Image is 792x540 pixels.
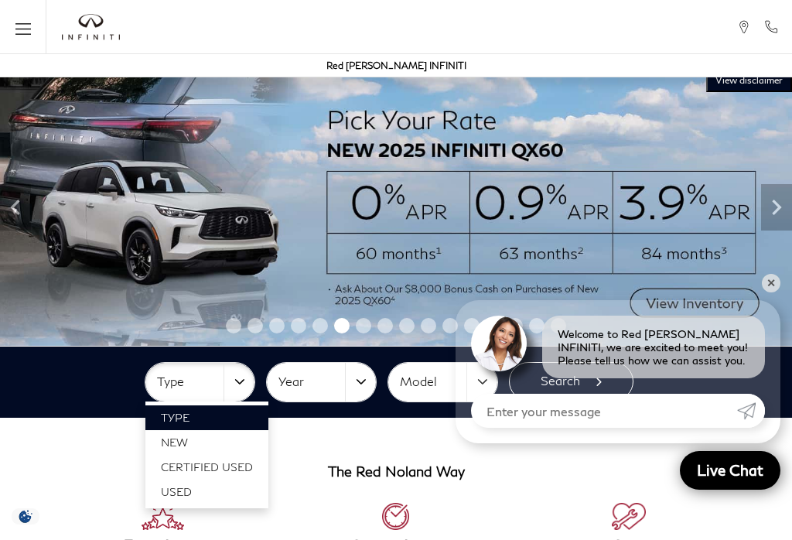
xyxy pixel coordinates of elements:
span: New [161,436,188,449]
a: Live Chat [680,451,780,490]
a: infiniti [62,14,120,40]
span: Certified Used [161,460,253,473]
span: Used [161,485,192,498]
img: Opt-Out Icon [8,508,43,525]
input: Enter your message [471,394,737,428]
a: Submit [737,394,765,428]
section: Click to Open Cookie Consent Modal [8,508,43,525]
img: Agent profile photo [471,316,527,371]
img: INFINITI [62,14,120,40]
span: Live Chat [689,460,771,480]
div: Welcome to Red [PERSON_NAME] INFINITI, we are excited to meet you! Please tell us how we can assi... [542,316,765,378]
span: Type [161,411,189,424]
a: Red [PERSON_NAME] INFINITI [326,60,466,71]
